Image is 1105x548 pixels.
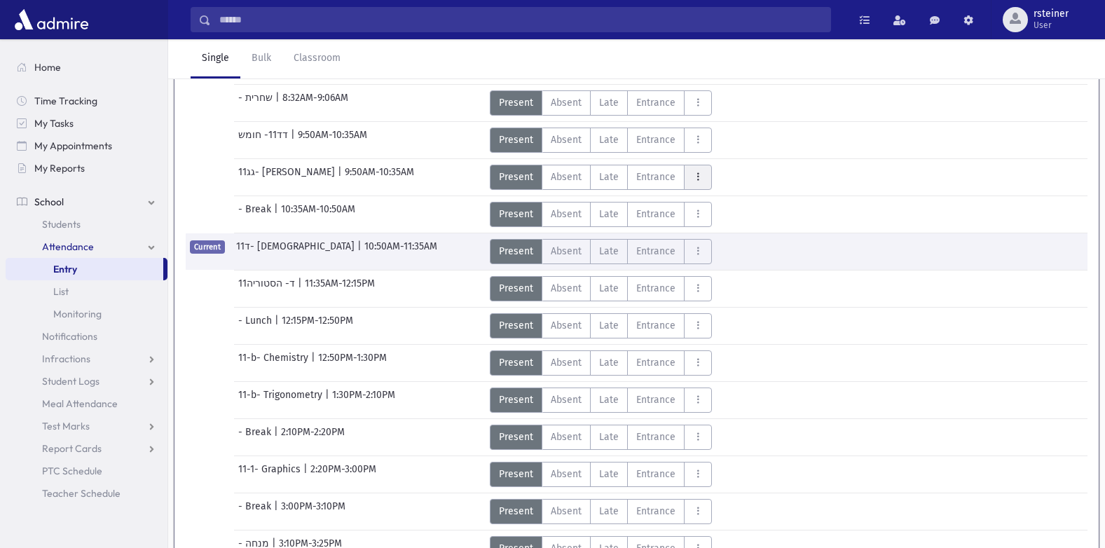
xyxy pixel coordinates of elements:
span: Entrance [636,95,675,110]
span: My Tasks [34,117,74,130]
span: Late [599,392,619,407]
span: 3:00PM-3:10PM [281,499,345,524]
span: Absent [551,392,582,407]
span: 10:50AM-11:35AM [364,239,437,264]
a: My Tasks [6,112,167,135]
span: Student Logs [42,375,99,388]
div: AttTypes [490,276,712,301]
span: 2:10PM-2:20PM [281,425,345,450]
span: Late [599,318,619,333]
span: Present [499,392,533,407]
span: Entry [53,263,77,275]
a: Meal Attendance [6,392,167,415]
span: Present [499,281,533,296]
div: AttTypes [490,350,712,376]
span: | [357,239,364,264]
span: | [303,462,310,487]
a: Attendance [6,235,167,258]
input: Search [211,7,830,32]
div: AttTypes [490,165,712,190]
span: Absent [551,170,582,184]
span: Late [599,95,619,110]
span: List [53,285,69,298]
span: דד11- חומש [238,128,291,153]
a: PTC Schedule [6,460,167,482]
span: | [274,425,281,450]
span: | [274,499,281,524]
div: AttTypes [490,425,712,450]
a: Infractions [6,348,167,370]
a: Bulk [240,39,282,78]
span: Entrance [636,281,675,296]
span: | [275,90,282,116]
span: 12:50PM-1:30PM [318,350,387,376]
span: School [34,196,64,208]
span: Current [190,240,225,254]
span: Late [599,281,619,296]
span: Entrance [636,392,675,407]
span: Late [599,430,619,444]
span: 2:20PM-3:00PM [310,462,376,487]
a: Notifications [6,325,167,348]
span: גג11- [PERSON_NAME] [238,165,338,190]
div: AttTypes [490,239,712,264]
span: Absent [551,207,582,221]
div: AttTypes [490,462,712,487]
span: My Reports [34,162,85,174]
span: rsteiner [1034,8,1069,20]
a: School [6,191,167,213]
span: Entrance [636,207,675,221]
span: Entrance [636,244,675,259]
span: 8:32AM-9:06AM [282,90,348,116]
span: Late [599,467,619,481]
span: Present [499,244,533,259]
span: Late [599,504,619,519]
a: My Reports [6,157,167,179]
span: Absent [551,318,582,333]
span: 1:30PM-2:10PM [332,388,395,413]
a: Report Cards [6,437,167,460]
span: 11ד- [DEMOGRAPHIC_DATA] [236,239,357,264]
span: Absent [551,355,582,370]
span: 11-b- Trigonometry [238,388,325,413]
span: My Appointments [34,139,112,152]
a: Single [191,39,240,78]
span: Late [599,170,619,184]
a: Test Marks [6,415,167,437]
span: PTC Schedule [42,465,102,477]
span: Absent [551,467,582,481]
span: User [1034,20,1069,31]
span: Students [42,218,81,231]
span: 9:50AM-10:35AM [298,128,367,153]
span: Late [599,355,619,370]
span: Entrance [636,170,675,184]
span: Entrance [636,355,675,370]
div: AttTypes [490,128,712,153]
span: Entrance [636,132,675,147]
span: 11ד- הסטוריה [238,276,298,301]
div: AttTypes [490,90,712,116]
span: Teacher Schedule [42,487,121,500]
div: AttTypes [490,499,712,524]
a: Home [6,56,167,78]
span: Meal Attendance [42,397,118,410]
span: Present [499,504,533,519]
span: 10:35AM-10:50AM [281,202,355,227]
span: Absent [551,95,582,110]
span: Present [499,355,533,370]
a: Teacher Schedule [6,482,167,505]
span: Late [599,207,619,221]
span: Notifications [42,330,97,343]
span: Present [499,170,533,184]
span: - Break [238,202,274,227]
span: Present [499,318,533,333]
div: AttTypes [490,202,712,227]
span: Entrance [636,318,675,333]
a: Monitoring [6,303,167,325]
span: Attendance [42,240,94,253]
span: Late [599,132,619,147]
a: List [6,280,167,303]
a: Students [6,213,167,235]
span: | [275,313,282,338]
span: 11-b- Chemistry [238,350,311,376]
